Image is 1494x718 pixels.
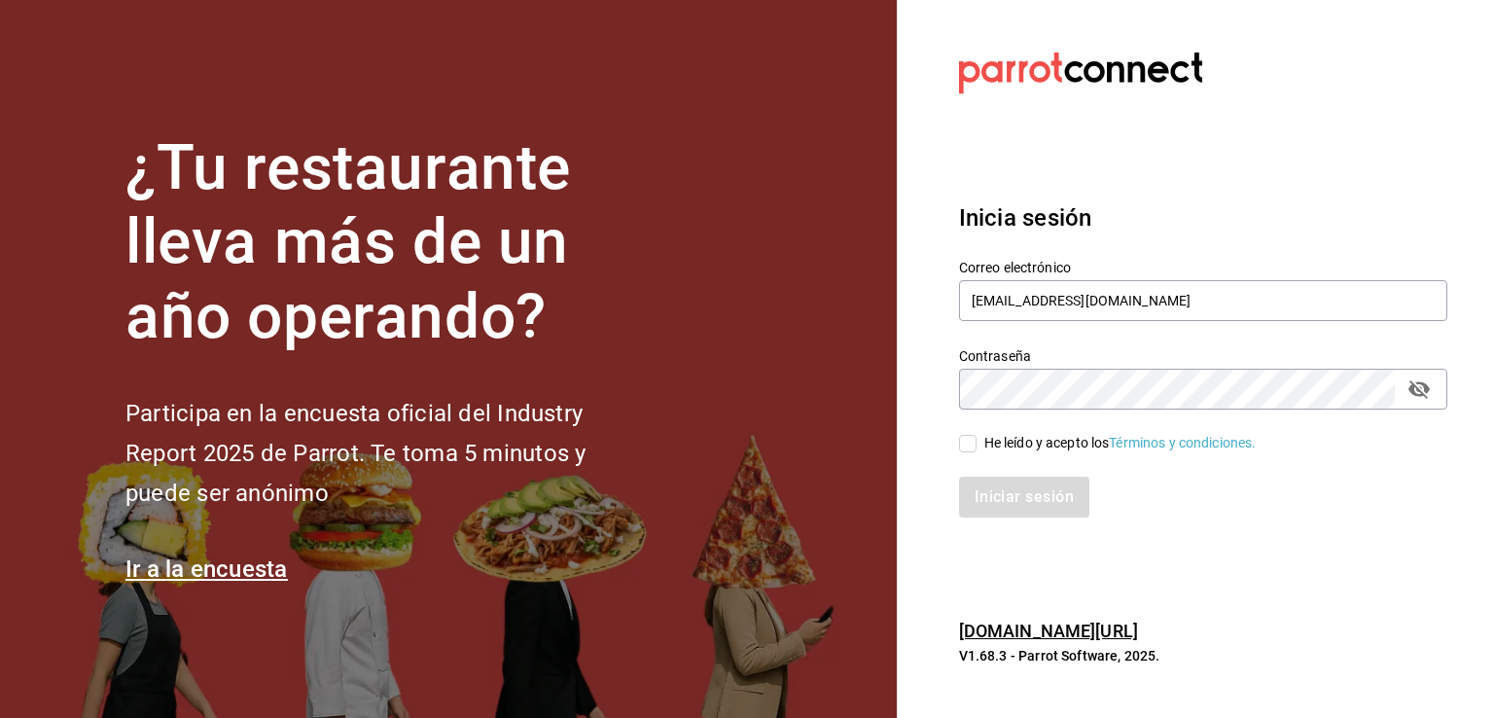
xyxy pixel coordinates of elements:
h1: ¿Tu restaurante lleva más de un año operando? [125,131,651,355]
input: Ingresa tu correo electrónico [959,280,1447,321]
button: passwordField [1403,373,1436,406]
p: V1.68.3 - Parrot Software, 2025. [959,646,1447,665]
label: Correo electrónico [959,260,1447,273]
a: [DOMAIN_NAME][URL] [959,621,1138,641]
div: He leído y acepto los [984,433,1257,453]
h3: Inicia sesión [959,200,1447,235]
a: Términos y condiciones. [1109,435,1256,450]
a: Ir a la encuesta [125,556,288,583]
h2: Participa en la encuesta oficial del Industry Report 2025 de Parrot. Te toma 5 minutos y puede se... [125,394,651,513]
label: Contraseña [959,348,1447,362]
